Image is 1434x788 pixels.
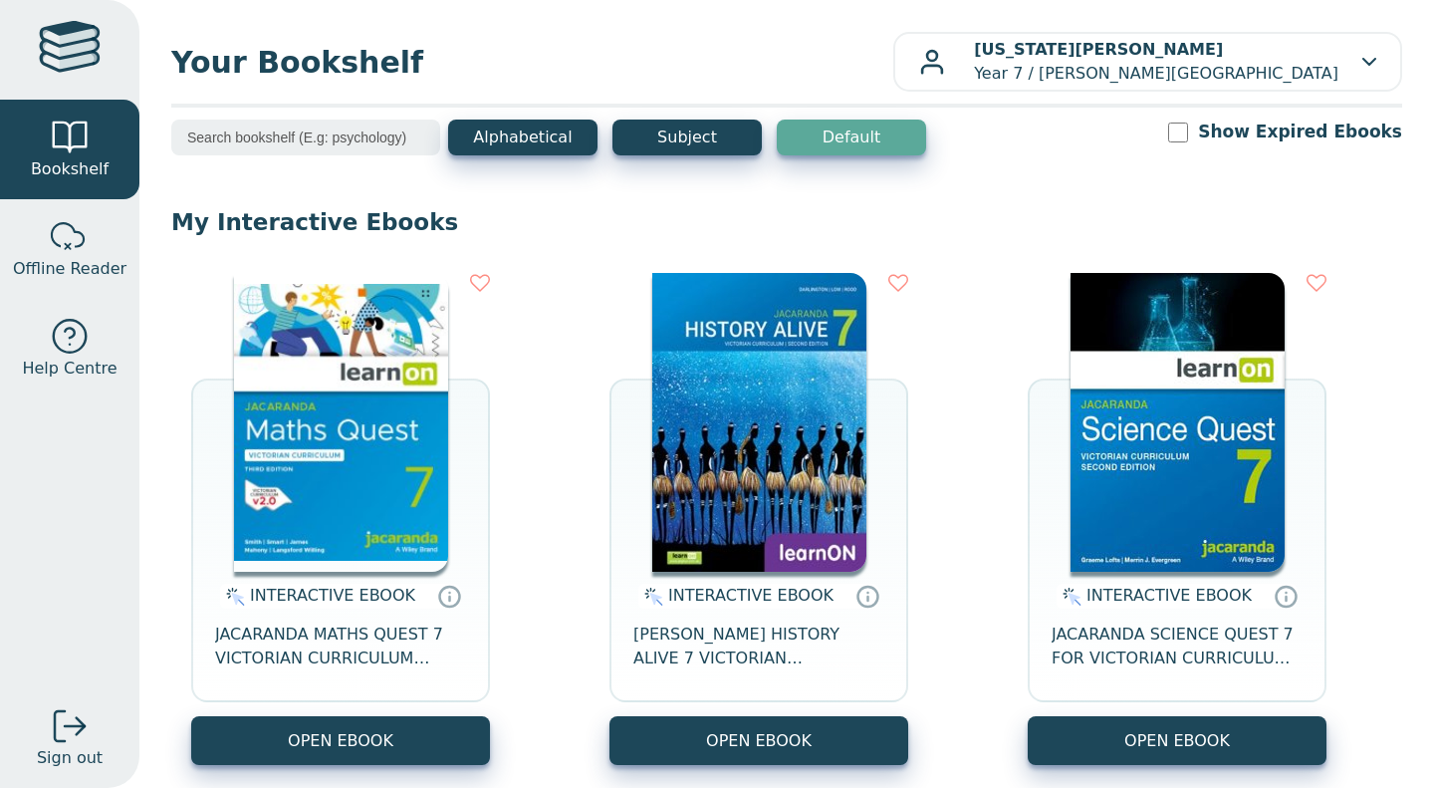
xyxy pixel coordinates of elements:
[1057,585,1081,609] img: interactive.svg
[171,40,893,85] span: Your Bookshelf
[668,586,834,605] span: INTERACTIVE EBOOK
[215,623,466,670] span: JACARANDA MATHS QUEST 7 VICTORIAN CURRICULUM LEARNON EBOOK 3E
[855,584,879,608] a: Interactive eBooks are accessed online via the publisher’s portal. They contain interactive resou...
[220,585,245,609] img: interactive.svg
[777,120,926,155] button: Default
[974,40,1223,59] b: [US_STATE][PERSON_NAME]
[612,120,762,155] button: Subject
[22,357,117,381] span: Help Centre
[633,623,884,670] span: [PERSON_NAME] HISTORY ALIVE 7 VICTORIAN CURRICULUM LEARNON EBOOK 2E
[13,257,126,281] span: Offline Reader
[191,716,490,765] button: OPEN EBOOK
[234,273,448,572] img: b87b3e28-4171-4aeb-a345-7fa4fe4e6e25.jpg
[31,157,109,181] span: Bookshelf
[1052,623,1303,670] span: JACARANDA SCIENCE QUEST 7 FOR VICTORIAN CURRICULUM LEARNON 2E EBOOK
[1274,584,1298,608] a: Interactive eBooks are accessed online via the publisher’s portal. They contain interactive resou...
[893,32,1402,92] button: [US_STATE][PERSON_NAME]Year 7 / [PERSON_NAME][GEOGRAPHIC_DATA]
[37,746,103,770] span: Sign out
[171,120,440,155] input: Search bookshelf (E.g: psychology)
[1028,716,1326,765] button: OPEN EBOOK
[1198,120,1402,144] label: Show Expired Ebooks
[171,207,1402,237] p: My Interactive Ebooks
[638,585,663,609] img: interactive.svg
[652,273,866,572] img: d4781fba-7f91-e911-a97e-0272d098c78b.jpg
[448,120,597,155] button: Alphabetical
[250,586,415,605] span: INTERACTIVE EBOOK
[1071,273,1285,572] img: 329c5ec2-5188-ea11-a992-0272d098c78b.jpg
[609,716,908,765] button: OPEN EBOOK
[437,584,461,608] a: Interactive eBooks are accessed online via the publisher’s portal. They contain interactive resou...
[974,38,1338,86] p: Year 7 / [PERSON_NAME][GEOGRAPHIC_DATA]
[1086,586,1252,605] span: INTERACTIVE EBOOK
